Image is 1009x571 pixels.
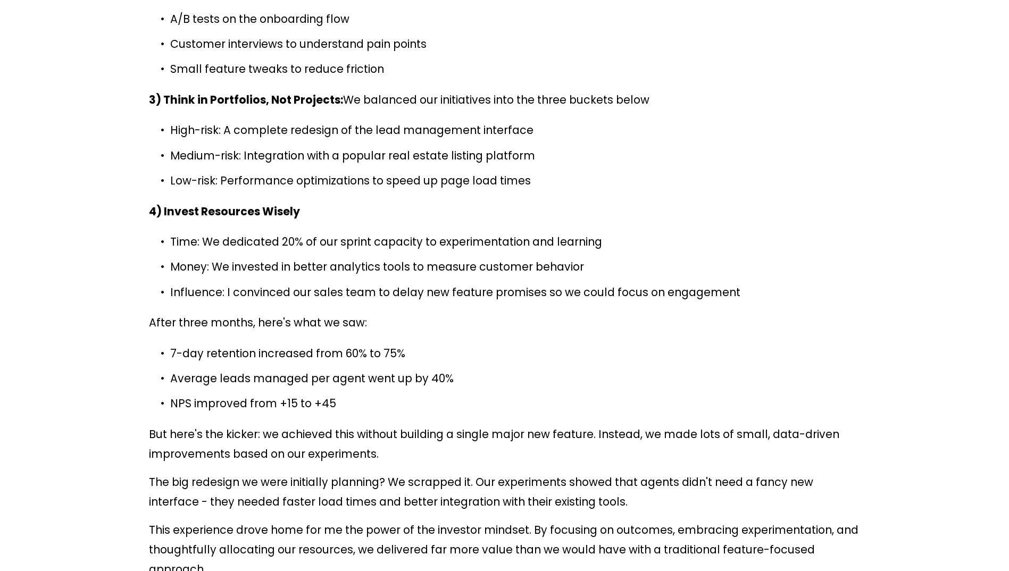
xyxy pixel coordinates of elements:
[170,232,860,251] p: Time: We dedicated 20% of our sprint capacity to experimentation and learning
[149,92,343,107] strong: 3) Think in Portfolios, Not Projects:
[149,204,300,219] strong: 4) Invest Resources Wisely
[170,257,860,276] p: Money: We invested in better analytics tools to measure customer behavior
[170,282,860,302] p: Influence: I convinced our sales team to delay new feature promises so we could focus on engagement
[170,146,860,165] p: Medium-risk: Integration with a popular real estate listing platform
[149,472,860,511] p: The big redesign we were initially planning? We scrapped it. Our experiments showed that agents d...
[170,9,860,29] p: A/B tests on the onboarding flow
[170,368,860,388] p: Average leads managed per agent went up by 40%
[170,171,860,190] p: Low-risk: Performance optimizations to speed up page load times
[170,34,860,54] p: Customer interviews to understand pain points
[170,393,860,413] p: NPS improved from +15 to +45
[170,343,860,363] p: 7-day retention increased from 60% to 75%
[170,120,860,140] p: High-risk: A complete redesign of the lead management interface
[149,90,860,110] p: We balanced our initiatives into the three buckets below
[149,313,860,332] p: After three months, here's what we saw:
[149,424,860,464] p: But here's the kicker: we achieved this without building a single major new feature. Instead, we ...
[170,59,860,79] p: Small feature tweaks to reduce friction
